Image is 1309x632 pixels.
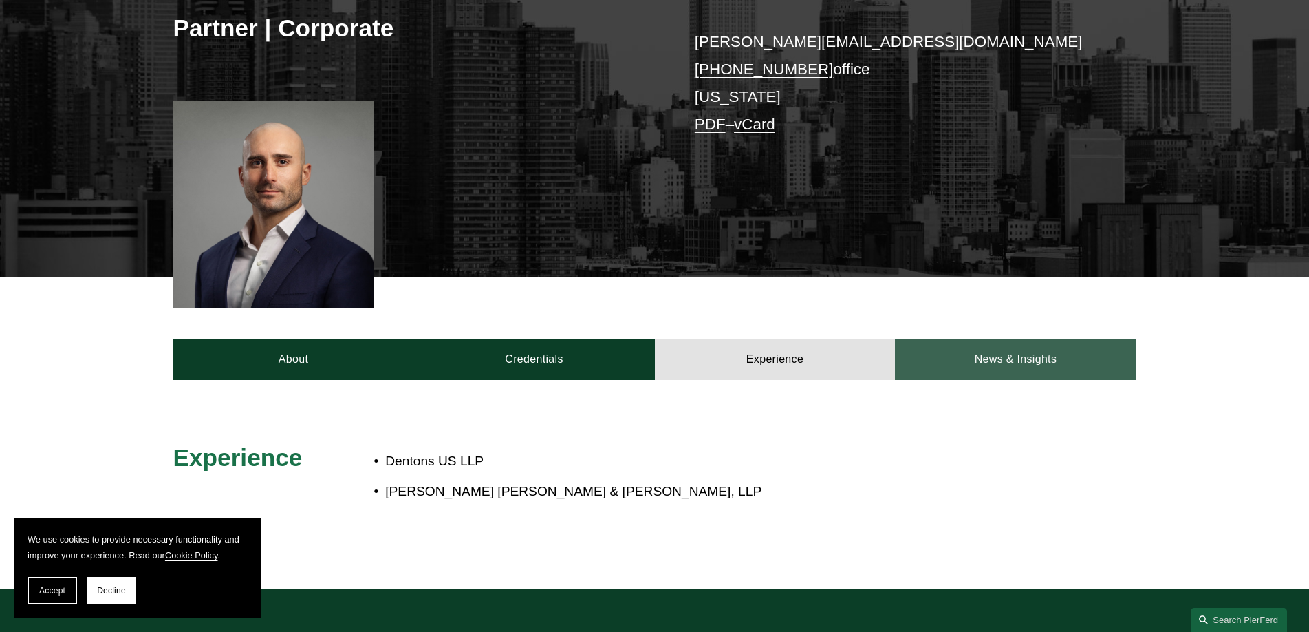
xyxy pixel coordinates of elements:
a: Credentials [414,339,655,380]
button: Accept [28,577,77,604]
a: Cookie Policy [165,550,218,560]
span: Experience [173,444,303,471]
a: PDF [695,116,726,133]
a: vCard [734,116,775,133]
section: Cookie banner [14,518,261,618]
a: [PHONE_NUMBER] [695,61,834,78]
a: Experience [655,339,896,380]
span: Accept [39,586,65,596]
a: About [173,339,414,380]
h3: Partner | Corporate [173,13,655,43]
a: [PERSON_NAME][EMAIL_ADDRESS][DOMAIN_NAME] [695,33,1083,50]
p: office [US_STATE] – [695,28,1096,139]
a: Search this site [1191,608,1287,632]
button: Decline [87,577,136,604]
p: Dentons US LLP [385,450,1015,474]
a: News & Insights [895,339,1136,380]
p: We use cookies to provide necessary functionality and improve your experience. Read our . [28,531,248,563]
span: Decline [97,586,126,596]
p: [PERSON_NAME] [PERSON_NAME] & [PERSON_NAME], LLP [385,480,1015,504]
